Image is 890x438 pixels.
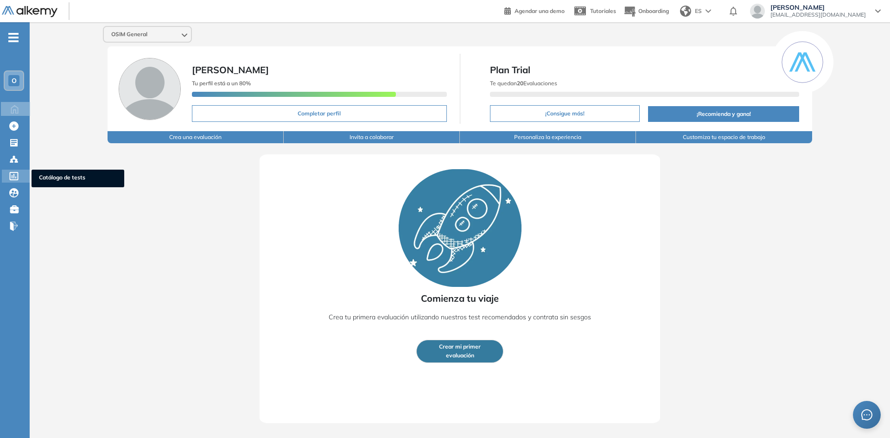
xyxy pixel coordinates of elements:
span: Crear mi primer [439,343,481,351]
button: Invita a colaborar [284,131,460,143]
img: arrow [706,9,711,13]
img: Rocket [399,169,521,287]
img: world [680,6,691,17]
button: ¡Consigue más! [490,105,640,122]
span: Onboarding [638,7,669,14]
p: Crea tu primera evaluación utilizando nuestros test recomendados y contrata sin sesgos [329,310,591,324]
span: Tu perfil está a un 80% [192,80,251,87]
span: OSIM General [111,31,147,38]
button: Completar perfil [192,105,447,122]
span: ES [695,7,702,15]
span: Comienza tu viaje [421,292,499,305]
span: Plan Trial [490,63,800,77]
i: - [8,37,19,38]
span: Agendar una demo [515,7,565,14]
img: Logo [2,6,57,18]
button: Crear mi primerevaluación [416,340,503,363]
button: Onboarding [623,1,669,21]
img: Foto de perfil [119,58,181,120]
span: evaluación [446,351,474,360]
button: ¡Recomienda y gana! [648,106,800,122]
span: [EMAIL_ADDRESS][DOMAIN_NAME] [770,11,866,19]
b: 20 [517,80,523,87]
button: Crea una evaluación [108,131,284,143]
span: Catálogo de tests [39,173,117,184]
span: [PERSON_NAME] [770,4,866,11]
button: Customiza tu espacio de trabajo [636,131,812,143]
span: message [861,409,872,420]
button: Personaliza la experiencia [460,131,636,143]
span: Tutoriales [590,7,616,14]
span: Te quedan Evaluaciones [490,80,557,87]
span: O [12,77,17,84]
span: [PERSON_NAME] [192,64,269,76]
a: Agendar una demo [504,5,565,16]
